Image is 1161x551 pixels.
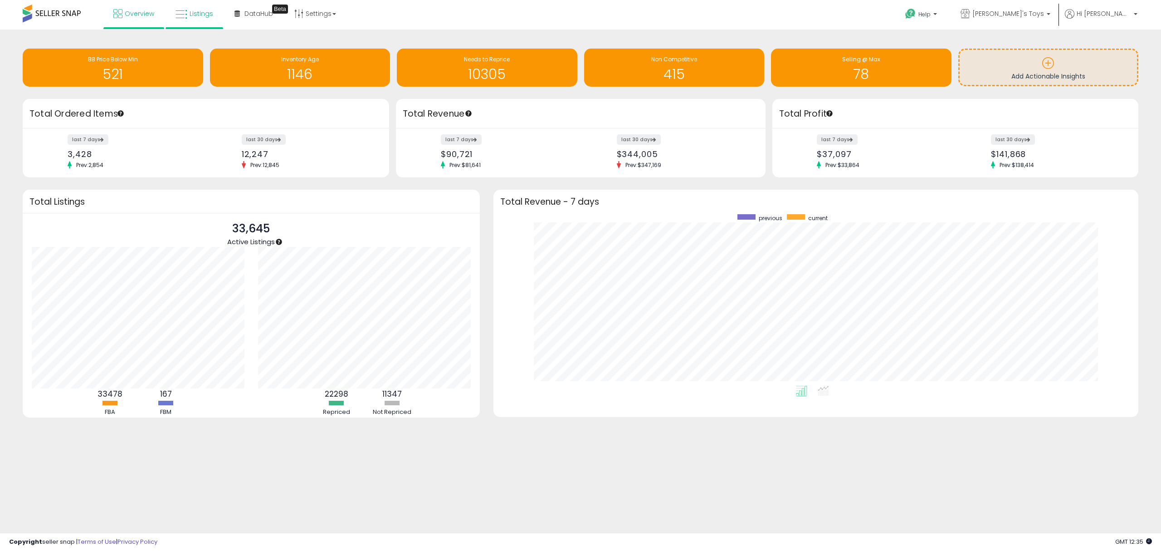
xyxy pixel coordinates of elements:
span: Non Competitive [651,55,697,63]
div: Tooltip anchor [825,109,834,118]
span: Hi [PERSON_NAME] [1077,9,1131,18]
i: Get Help [905,8,916,20]
span: Listings [190,9,213,18]
p: 33,645 [227,220,275,237]
span: Prev: 2,854 [72,161,108,169]
span: Active Listings [227,237,275,246]
div: Repriced [309,408,364,417]
div: Tooltip anchor [464,109,473,118]
a: Selling @ Max 78 [771,49,951,87]
span: Prev: 12,845 [246,161,284,169]
a: Non Competitive 415 [584,49,765,87]
h1: 10305 [401,67,573,82]
div: Not Repriced [365,408,420,417]
span: Prev: $138,414 [995,161,1039,169]
h3: Total Revenue [403,108,759,120]
b: 22298 [325,389,348,399]
label: last 7 days [68,134,108,145]
b: 11347 [382,389,402,399]
a: Inventory Age 1146 [210,49,390,87]
span: DataHub [244,9,273,18]
a: Needs to Reprice 10305 [397,49,577,87]
h1: 415 [589,67,760,82]
span: Needs to Reprice [464,55,510,63]
span: Overview [125,9,154,18]
a: Hi [PERSON_NAME] [1065,9,1137,30]
h3: Total Profit [779,108,1132,120]
span: Prev: $81,641 [445,161,485,169]
a: BB Price Below Min 521 [23,49,203,87]
div: Tooltip anchor [272,5,288,14]
div: $90,721 [441,149,574,159]
span: previous [759,214,782,222]
span: [PERSON_NAME]'s Toys [972,9,1044,18]
label: last 30 days [991,134,1035,145]
label: last 30 days [617,134,661,145]
span: BB Price Below Min [88,55,138,63]
div: Tooltip anchor [117,109,125,118]
span: Prev: $347,169 [621,161,666,169]
div: 3,428 [68,149,199,159]
div: Tooltip anchor [275,238,283,246]
div: FBM [139,408,193,417]
span: current [808,214,828,222]
a: Add Actionable Insights [960,50,1137,85]
label: last 7 days [817,134,858,145]
label: last 30 days [242,134,286,145]
span: Add Actionable Insights [1011,72,1085,81]
div: $37,097 [817,149,948,159]
span: Inventory Age [281,55,319,63]
b: 33478 [98,389,122,399]
h3: Total Listings [29,198,473,205]
h1: 521 [27,67,199,82]
span: Help [918,10,931,18]
a: Help [898,1,946,30]
h3: Total Revenue - 7 days [500,198,1132,205]
h1: 78 [776,67,947,82]
b: 167 [160,389,172,399]
div: FBA [83,408,137,417]
label: last 7 days [441,134,482,145]
h1: 1146 [215,67,386,82]
h3: Total Ordered Items [29,108,382,120]
span: Prev: $33,864 [821,161,864,169]
div: 12,247 [242,149,373,159]
div: $141,868 [991,149,1122,159]
div: $344,005 [617,149,750,159]
span: Selling @ Max [842,55,880,63]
